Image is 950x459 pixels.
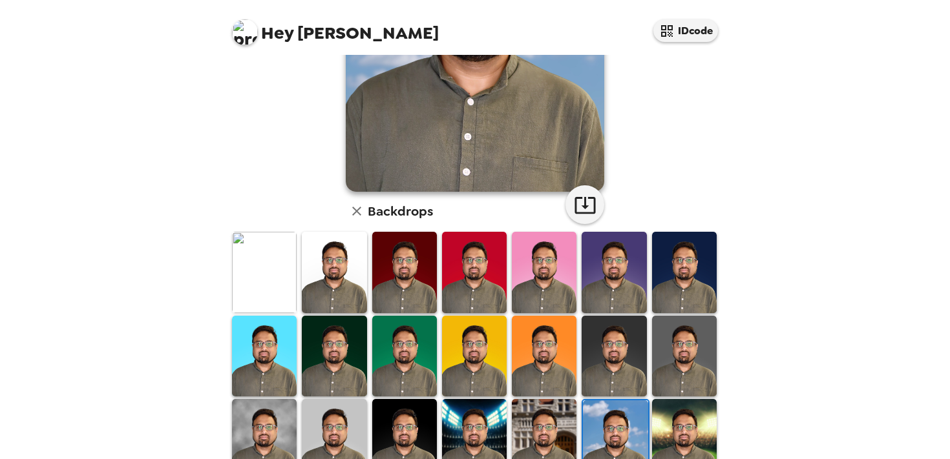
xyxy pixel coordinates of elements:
span: [PERSON_NAME] [232,13,439,42]
h6: Backdrops [368,201,433,221]
img: Original [232,232,297,312]
button: IDcode [653,19,718,42]
img: profile pic [232,19,258,45]
span: Hey [261,21,293,45]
